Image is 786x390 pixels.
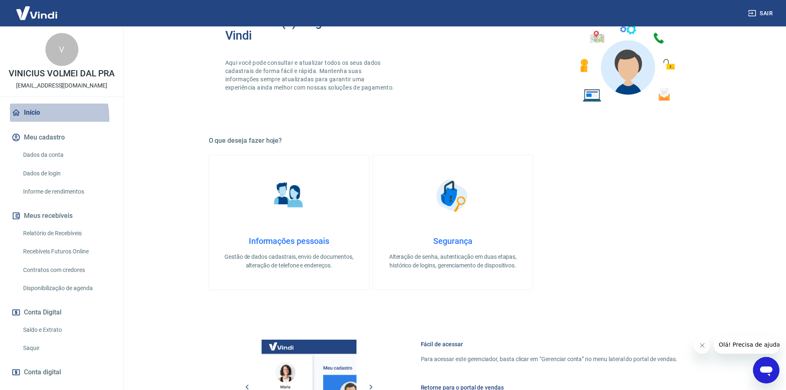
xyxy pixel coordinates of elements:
a: Relatório de Recebíveis [20,225,113,242]
p: Alteração de senha, autenticação em duas etapas, histórico de logins, gerenciamento de dispositivos. [386,253,519,270]
a: Dados da conta [20,147,113,163]
a: Saque [20,340,113,357]
button: Meus recebíveis [10,207,113,225]
p: Gestão de dados cadastrais, envio de documentos, alteração de telefone e endereços. [222,253,356,270]
p: Para acessar este gerenciador, basta clicar em “Gerenciar conta” no menu lateral do portal de ven... [421,355,677,364]
p: Aqui você pode consultar e atualizar todos os seus dados cadastrais de forma fácil e rápida. Mant... [225,59,396,92]
a: Saldo e Extrato [20,321,113,338]
h4: Segurança [386,236,519,246]
iframe: Botão para abrir a janela de mensagens [753,357,779,383]
span: Olá! Precisa de ajuda? [5,6,69,12]
h2: Bem-vindo(a) ao gerenciador de conta Vindi [225,16,453,42]
h6: Fácil de acessar [421,340,677,348]
a: Dados de login [20,165,113,182]
iframe: Fechar mensagem [694,337,710,354]
img: Imagem de um avatar masculino com diversos icones exemplificando as funcionalidades do gerenciado... [573,16,681,107]
a: Conta digital [10,363,113,381]
h4: Informações pessoais [222,236,356,246]
iframe: Mensagem da empresa [714,336,779,354]
a: Informe de rendimentos [20,183,113,200]
div: V [45,33,78,66]
img: Informações pessoais [268,175,309,216]
button: Conta Digital [10,303,113,321]
img: Vindi [10,0,64,26]
p: [EMAIL_ADDRESS][DOMAIN_NAME] [16,81,107,90]
a: Contratos com credores [20,262,113,279]
a: Início [10,104,113,122]
a: Disponibilização de agenda [20,280,113,297]
p: VINICIUS VOLMEI DAL PRA [9,69,115,78]
a: SegurançaSegurançaAlteração de senha, autenticação em duas etapas, histórico de logins, gerenciam... [373,155,533,290]
h5: O que deseja fazer hoje? [209,137,697,145]
span: Conta digital [24,366,61,378]
img: Segurança [432,175,473,216]
a: Informações pessoaisInformações pessoaisGestão de dados cadastrais, envio de documentos, alteraçã... [209,155,369,290]
button: Meu cadastro [10,128,113,147]
a: Recebíveis Futuros Online [20,243,113,260]
button: Sair [746,6,776,21]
